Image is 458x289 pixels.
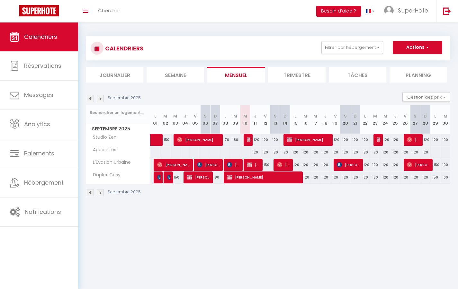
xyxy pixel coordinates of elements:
th: 18 [320,105,330,134]
li: Tâches [329,67,386,83]
div: 120 [250,146,260,158]
abbr: M [233,113,237,119]
th: 03 [170,105,180,134]
abbr: V [334,113,337,119]
div: 180 [230,134,240,146]
div: 120 [360,146,370,158]
abbr: S [344,113,347,119]
div: 170 [220,134,230,146]
img: ... [384,6,394,15]
div: 120 [400,171,410,183]
span: Paiements [24,149,54,157]
div: 120 [290,146,300,158]
abbr: M [373,113,377,119]
span: Studio Zen [87,134,118,141]
div: 120 [330,146,340,158]
input: Rechercher un logement... [90,107,147,118]
span: [PERSON_NAME] [247,159,260,171]
h3: CALENDRIERS [103,41,143,56]
abbr: J [184,113,186,119]
div: 100 [440,159,450,171]
li: Semaine [147,67,204,83]
abbr: V [264,113,267,119]
th: 25 [390,105,400,134]
abbr: M [163,113,167,119]
li: Mensuel [207,67,265,83]
th: 11 [250,105,260,134]
div: 120 [320,171,330,183]
div: 120 [420,134,430,146]
abbr: L [434,113,436,119]
div: 120 [410,146,420,158]
span: [PERSON_NAME] [377,134,380,146]
abbr: J [324,113,327,119]
div: 120 [360,134,370,146]
abbr: M [313,113,317,119]
th: 01 [150,105,160,134]
span: [PERSON_NAME] [277,159,290,171]
div: 120 [300,171,310,183]
div: 120 [430,134,440,146]
span: [PERSON_NAME] [287,134,330,146]
abbr: L [294,113,296,119]
li: Planning [390,67,447,83]
th: 19 [330,105,340,134]
div: 150 [430,159,440,171]
div: 120 [350,171,360,183]
th: 14 [280,105,290,134]
span: Chercher [98,7,120,14]
button: Ouvrir le widget de chat LiveChat [5,3,24,22]
div: 120 [390,146,400,158]
span: SuperHote [398,6,428,14]
abbr: V [404,113,407,119]
th: 06 [200,105,210,134]
div: 120 [310,171,320,183]
button: Filtrer par hébergement [321,41,383,54]
div: 120 [260,146,270,158]
abbr: D [354,113,357,119]
div: 120 [340,171,350,183]
th: 07 [210,105,220,134]
div: 150 [430,171,440,183]
div: 120 [350,134,360,146]
li: Trimestre [268,67,326,83]
span: [PERSON_NAME] [337,159,360,171]
span: [PERSON_NAME] [157,159,190,171]
div: 120 [380,134,390,146]
button: Actions [393,41,442,54]
th: 05 [190,105,200,134]
div: 120 [380,159,390,171]
span: [PERSON_NAME] [167,171,170,183]
div: 120 [270,146,280,158]
div: 120 [320,159,330,171]
span: Calendriers [24,33,57,41]
div: 120 [400,146,410,158]
th: 17 [310,105,320,134]
span: [PERSON_NAME] [227,159,240,171]
th: 28 [420,105,430,134]
div: 120 [370,159,380,171]
span: [PERSON_NAME] [197,159,220,171]
div: 120 [380,171,390,183]
div: 120 [330,134,340,146]
div: 150 [170,171,180,183]
img: Super Booking [19,5,59,16]
th: 16 [300,105,310,134]
div: 120 [390,134,400,146]
p: Septembre 2025 [108,189,141,195]
div: 120 [310,146,320,158]
abbr: S [274,113,277,119]
div: 120 [360,159,370,171]
div: 120 [340,134,350,146]
div: 120 [420,171,430,183]
abbr: M [173,113,177,119]
abbr: D [214,113,217,119]
div: 100 [440,171,450,183]
div: 120 [390,171,400,183]
th: 09 [230,105,240,134]
span: Analytics [24,120,50,128]
abbr: M [383,113,387,119]
span: [PERSON_NAME] [177,134,220,146]
th: 08 [220,105,230,134]
span: Appart test [87,146,120,153]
